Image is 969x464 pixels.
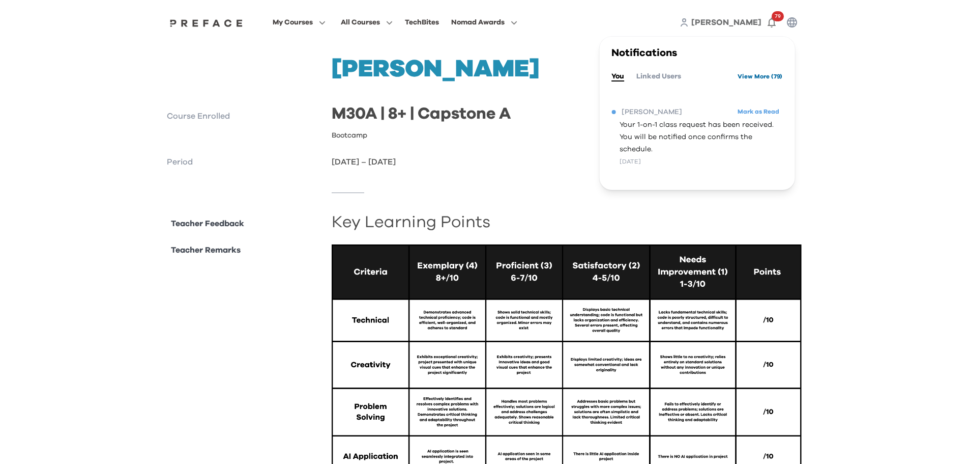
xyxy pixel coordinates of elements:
h2: Key Learning Points [332,217,803,228]
p: Teacher Feedback [171,217,244,230]
div: [DATE] [620,155,782,168]
a: View More (79) [738,68,782,85]
span: Notifications [611,48,677,58]
button: All Courses [338,16,396,29]
button: Linked Users [636,71,681,82]
span: Nomad Awards [451,16,505,29]
p: Course Enrolled [167,110,324,122]
p: Teacher Remarks [171,244,241,256]
button: My Courses [270,16,329,29]
div: TechBites [405,16,439,29]
p: Bootcamp [332,130,367,141]
span: 79 [772,11,784,21]
p: Period [167,156,324,168]
h2: M30A | 8+ | Capstone A [332,106,803,122]
button: Mark as Read [735,105,782,119]
a: [PERSON_NAME] [691,16,761,29]
button: 79 [761,12,782,33]
button: You [611,71,624,82]
img: Preface Logo [167,19,246,27]
span: [PERSON_NAME] [691,18,761,26]
span: Your 1-on-1 class request has been received. You will be notified once confirms the schedule. [620,119,782,155]
span: All Courses [341,16,380,29]
p: [DATE] – [DATE] [332,156,803,168]
span: My Courses [273,16,313,29]
a: Preface Logo [167,18,246,26]
h1: [PERSON_NAME] [332,57,803,81]
button: Nomad Awards [448,16,520,29]
span: [PERSON_NAME] [622,106,682,118]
